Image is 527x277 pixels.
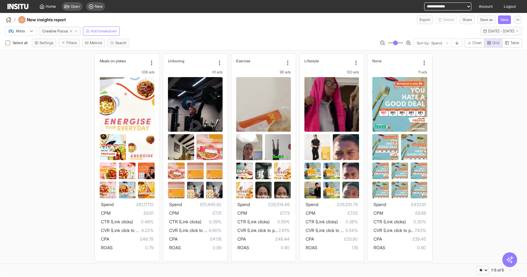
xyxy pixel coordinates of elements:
span: 0.38% [338,218,358,225]
span: CVR (Link click to purchase) [169,228,223,233]
span: CPA [237,236,246,242]
span: 1.19 [317,244,358,251]
h2: Meals on plates [100,59,126,63]
button: Save as [477,15,496,24]
span: 4.22% [141,227,153,234]
span: 0.99 [181,244,221,251]
span: CPA [169,236,178,242]
div: Unboxing [168,59,215,63]
span: £7.31 [179,209,221,217]
span: 7.43% [415,227,426,234]
span: £39.45 [382,235,426,243]
span: Grid [492,40,500,45]
h4: New insights report [27,17,82,23]
span: CPM [306,210,315,216]
button: Chart [465,38,484,48]
span: £33.90 [314,235,358,243]
span: £28,514.46 [250,201,290,208]
span: [DATE] - [DATE] [488,29,514,34]
div: 120 ads [304,70,359,75]
h2: None [372,59,382,63]
span: CTR (Link clicks) [237,219,270,224]
span: 0.46% [133,218,153,225]
div: 336 ads [100,70,154,75]
span: 0.39% [201,218,221,225]
span: £7.05 [315,209,358,217]
div: None [372,59,420,63]
span: 2.81% [278,227,290,234]
span: Select all [13,40,29,45]
span: CTR (Link clicks) [169,219,201,224]
span: £7.73 [247,209,290,217]
span: Chart [472,40,482,45]
button: Export [417,15,433,24]
span: Settings [40,40,53,45]
span: Spend [101,202,114,207]
div: Meals on plates [100,59,147,63]
span: CVR (Link click to purchase) [306,228,360,233]
button: Filters [59,39,80,47]
span: ROAS [237,245,249,250]
span: CTR (Link clicks) [374,219,406,224]
span: £8.68 [383,209,426,217]
span: £26,510.78 [318,201,358,208]
img: Logo [7,4,28,9]
span: Spend [237,202,250,207]
div: 11 ads [372,70,427,75]
span: £51,445.92 [182,201,221,208]
button: / [5,16,16,23]
h2: Exercise [236,59,250,63]
span: CPM [237,210,247,216]
span: ROAS [374,245,385,250]
div: 61 ads [168,70,223,75]
div: Exercise [236,59,283,63]
div: Lifestyle [304,59,352,63]
span: 0.90 [249,244,290,251]
span: Spend [169,202,182,207]
span: CVR (Link click to purchase) [237,228,291,233]
span: 0.30% [406,218,426,225]
button: [DATE] - [DATE] [480,27,522,35]
span: 0.80 [385,244,426,251]
h2: Unboxing [168,59,184,63]
span: Spend [306,202,318,207]
span: CPA [374,236,382,242]
span: £46.44 [246,235,290,243]
span: Open [71,4,80,9]
button: Delete [436,15,457,24]
span: Home [46,4,56,9]
span: CPA [101,236,109,242]
span: Sort by: [417,41,429,46]
span: CTR (Link clicks) [101,219,133,224]
span: Spend [374,202,386,207]
span: Add breakdown [91,29,117,34]
span: £49.78 [109,235,153,243]
button: Settings [32,39,56,47]
span: 0.79 [113,244,153,251]
span: £9.61 [111,209,153,217]
span: CVR (Link click to purchase) [374,228,428,233]
button: Add breakdown [83,27,120,36]
button: Creative Focus [40,27,81,36]
button: Save [498,15,511,24]
span: £61,177.12 [114,201,153,208]
span: 5.54% [345,227,358,234]
span: ROAS [169,245,181,250]
span: 4.60% [209,227,221,234]
button: Share [460,15,475,24]
span: ROAS [306,245,317,250]
button: Search [107,39,129,47]
span: Search [115,40,127,45]
span: Creative Focus [42,29,68,34]
span: £433.91 [386,201,426,208]
button: Metrics [82,39,105,47]
span: 0.59% [270,218,290,225]
span: CPM [374,210,383,216]
button: Table [502,38,522,48]
span: CPM [169,210,179,216]
span: / [14,17,16,23]
span: CTR (Link clicks) [306,219,338,224]
span: Table [510,40,519,45]
span: CPM [101,210,111,216]
h2: Lifestyle [304,59,319,63]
